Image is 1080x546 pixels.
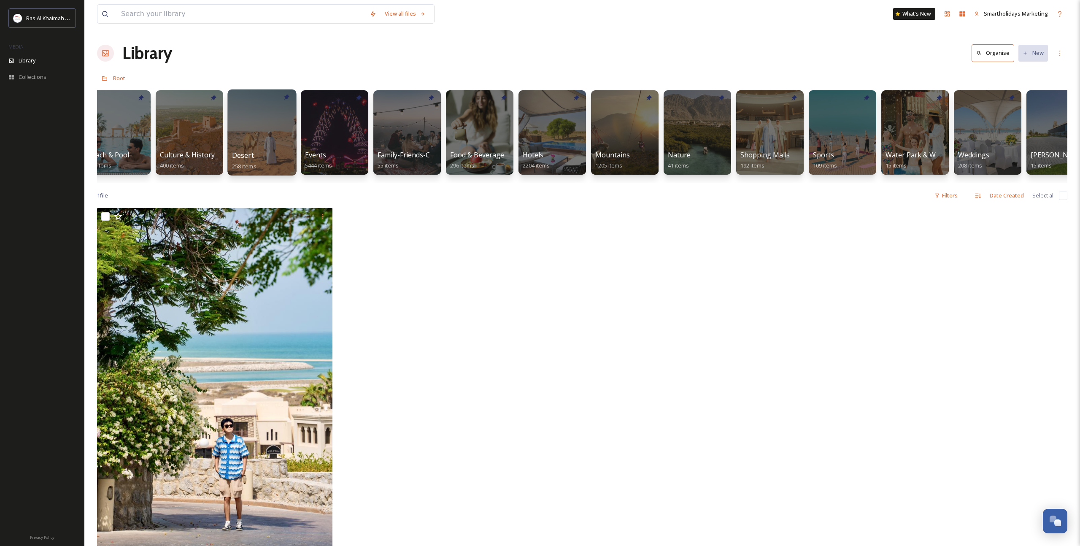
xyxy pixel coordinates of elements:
span: 192 items [740,162,764,169]
a: Shopping Malls192 items [740,151,790,169]
a: Privacy Policy [30,532,54,542]
span: MEDIA [8,43,23,50]
a: Food & Beverage296 items [450,151,504,169]
span: 258 items [232,162,256,170]
span: 109 items [813,162,837,169]
span: Family-Friends-Couple-Solo [378,150,464,159]
a: Family-Friends-Couple-Solo55 items [378,151,464,169]
span: Nature [668,150,691,159]
span: Root [113,74,125,82]
span: 690 items [87,162,111,169]
span: Events [305,150,326,159]
span: Mountains [595,150,630,159]
span: 400 items [160,162,184,169]
span: Beach & Pool [87,150,129,159]
span: Ras Al Khaimah Tourism Development Authority [26,14,146,22]
a: Nature41 items [668,151,691,169]
a: Beach & Pool690 items [87,151,129,169]
input: Search your library [117,5,365,23]
a: Water Park & Water Slides15 items [886,151,969,169]
span: Select all [1032,192,1055,200]
a: Events5444 items [305,151,332,169]
a: Weddings208 items [958,151,989,169]
span: 2204 items [523,162,550,169]
img: Logo_RAKTDA_RGB-01.png [13,14,22,22]
span: Hotels [523,150,543,159]
span: Collections [19,73,46,81]
span: Sports [813,150,834,159]
button: Open Chat [1043,509,1067,533]
span: Library [19,57,35,65]
a: What's New [893,8,935,20]
span: 208 items [958,162,982,169]
div: Filters [930,187,962,204]
span: 15 items [1031,162,1052,169]
span: Weddings [958,150,989,159]
span: 15 items [886,162,907,169]
a: Library [122,41,172,66]
span: Privacy Policy [30,535,54,540]
button: Organise [972,44,1014,62]
span: 5444 items [305,162,332,169]
span: Water Park & Water Slides [886,150,969,159]
span: 41 items [668,162,689,169]
a: View all files [381,5,430,22]
span: Culture & History [160,150,215,159]
span: 296 items [450,162,474,169]
span: 1205 items [595,162,622,169]
span: 1 file [97,192,108,200]
button: New [1018,45,1048,61]
a: Root [113,73,125,83]
a: Desert258 items [232,151,256,170]
a: Mountains1205 items [595,151,630,169]
span: Smartholidays Marketing [984,10,1048,17]
span: Food & Beverage [450,150,504,159]
span: Desert [232,151,254,160]
a: Organise [972,44,1018,62]
a: Smartholidays Marketing [970,5,1052,22]
div: Date Created [985,187,1028,204]
span: 55 items [378,162,399,169]
a: Culture & History400 items [160,151,215,169]
a: Hotels2204 items [523,151,550,169]
span: Shopping Malls [740,150,790,159]
a: Sports109 items [813,151,837,169]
